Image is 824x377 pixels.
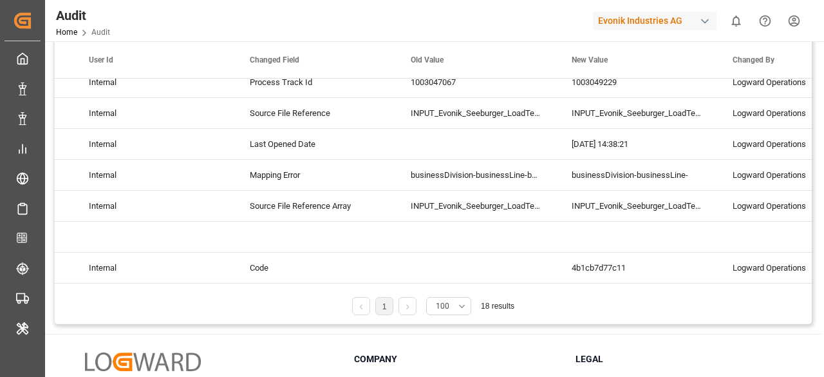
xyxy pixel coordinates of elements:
h3: Legal [576,353,782,366]
div: Internal [73,191,234,221]
div: Internal [73,98,234,128]
h3: Company [354,353,560,366]
div: INPUT_Evonik_Seeburger_LoadTenderOcean_1003047067_20250813085938391.xml [395,191,556,221]
li: Next Page [398,297,417,315]
img: Logward Logo [85,353,201,371]
div: 1003049229 [556,67,717,97]
span: 18 results [481,302,514,311]
span: 100 [436,300,449,312]
div: Last Opened Date [234,129,395,159]
div: Audit [56,6,110,25]
li: 1 [375,297,393,315]
li: Previous Page [352,297,370,315]
span: User Id [89,55,113,64]
div: Internal [73,253,234,283]
div: 1003047067 [395,67,556,97]
span: Old Value [411,55,444,64]
div: Code [234,253,395,283]
div: INPUT_Evonik_Seeburger_LoadTenderOcean_1003047067_20250813085938391.xml [395,98,556,128]
button: open menu [426,297,471,315]
div: businessDivision-businessLine-businessLineCode- [395,160,556,190]
div: Internal [73,160,234,190]
button: Evonik Industries AG [593,8,722,33]
div: businessDivision-businessLine- [556,160,717,190]
a: Home [56,28,77,37]
div: INPUT_Evonik_Seeburger_LoadTenderOcean_1003049229_20250813163522957.xml [556,98,717,128]
span: New Value [572,55,608,64]
button: show 0 new notifications [722,6,751,35]
div: [DATE] 14:38:21 [556,129,717,159]
div: 4b1cb7d77c11 [556,253,717,283]
a: 1 [382,302,387,311]
div: INPUT_Evonik_Seeburger_LoadTenderOcean_1003047067_20250813085938391.xml,INPUT_Evonik_Seeburger_Lo... [556,191,717,221]
div: Mapping Error [234,160,395,190]
div: Source File Reference Array [234,191,395,221]
div: Process Track Id [234,67,395,97]
div: Source File Reference [234,98,395,128]
span: Changed Field [250,55,299,64]
span: Changed By [733,55,774,64]
div: Internal [73,129,234,159]
button: Help Center [751,6,780,35]
div: Evonik Industries AG [593,12,716,30]
div: Internal [73,67,234,97]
